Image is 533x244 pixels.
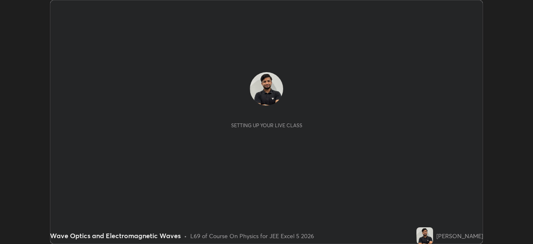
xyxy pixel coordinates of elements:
div: [PERSON_NAME] [436,231,483,240]
div: L69 of Course On Physics for JEE Excel 5 2026 [190,231,314,240]
div: • [184,231,187,240]
div: Setting up your live class [231,122,302,128]
img: 8fc6bbdfa92e4274a97441c3a114033c.jpg [416,227,433,244]
img: 8fc6bbdfa92e4274a97441c3a114033c.jpg [250,72,283,106]
div: Wave Optics and Electromagnetic Waves [50,231,181,241]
